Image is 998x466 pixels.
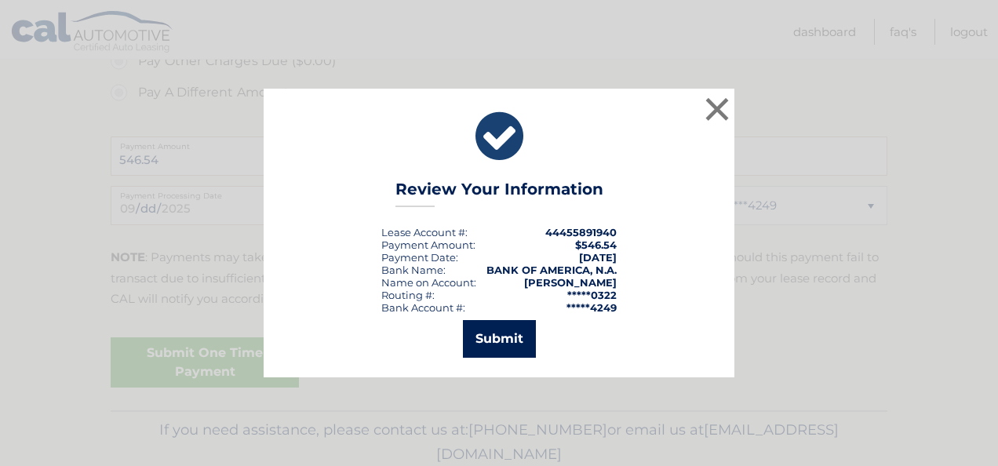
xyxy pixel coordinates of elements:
[395,180,603,207] h3: Review Your Information
[381,251,458,264] div: :
[524,276,617,289] strong: [PERSON_NAME]
[486,264,617,276] strong: BANK OF AMERICA, N.A.
[701,93,733,125] button: ×
[381,289,435,301] div: Routing #:
[381,238,475,251] div: Payment Amount:
[575,238,617,251] span: $546.54
[381,264,446,276] div: Bank Name:
[381,301,465,314] div: Bank Account #:
[381,226,468,238] div: Lease Account #:
[545,226,617,238] strong: 44455891940
[381,276,476,289] div: Name on Account:
[579,251,617,264] span: [DATE]
[381,251,456,264] span: Payment Date
[463,320,536,358] button: Submit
